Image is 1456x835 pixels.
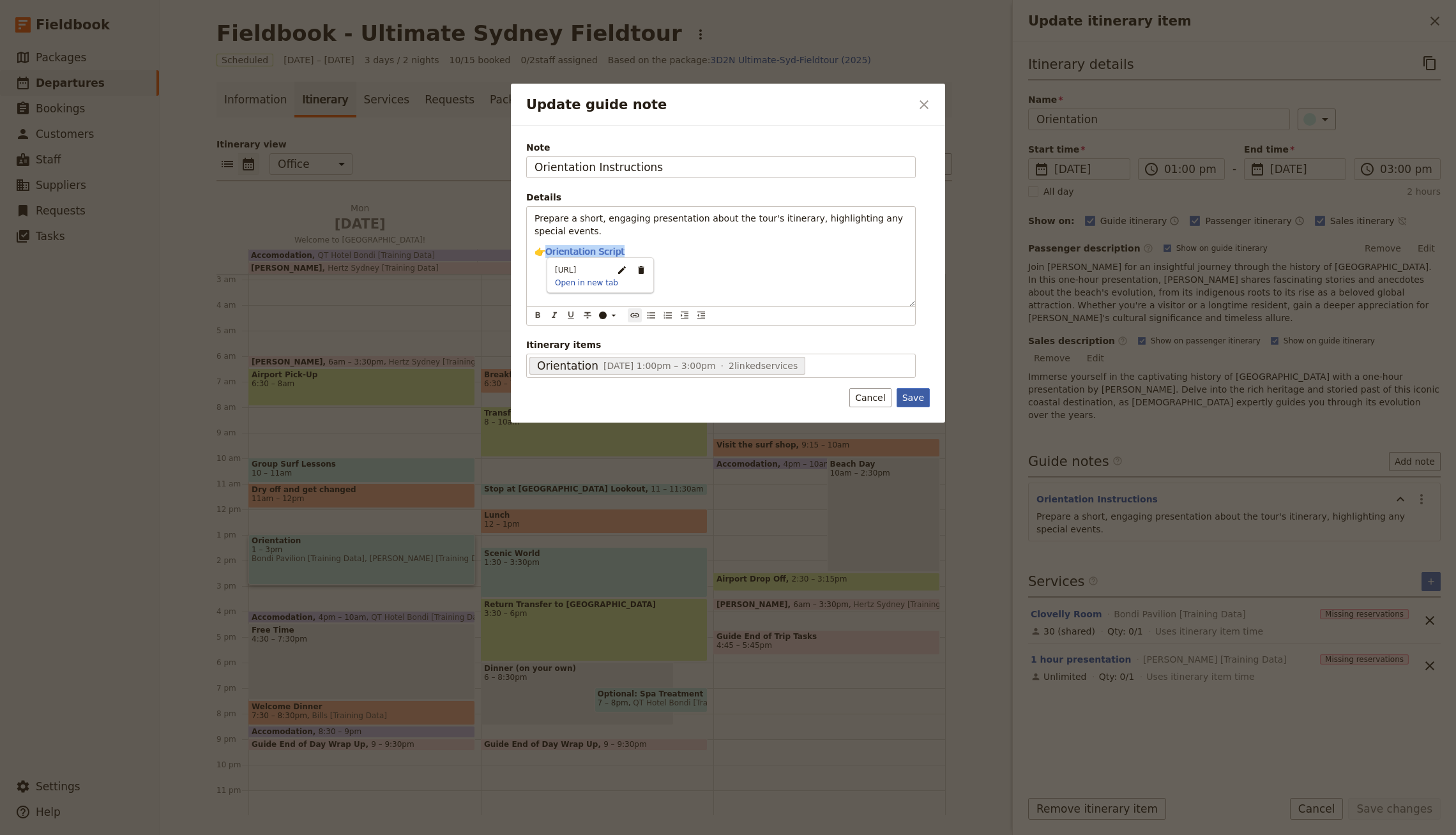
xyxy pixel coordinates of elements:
[612,260,632,280] button: Edit link url
[580,308,595,322] button: Format strikethrough
[526,141,916,154] span: Note
[526,191,916,204] div: Details
[628,308,642,322] button: Insert link
[550,278,623,288] a: Open in new tab
[526,156,916,178] input: Note
[526,95,911,114] h2: Update guide note
[531,308,545,322] button: Format bold
[535,213,906,236] span: Prepare a short, engaging presentation about the tour's itinerary, highlighting any special events.
[547,308,561,322] button: Format italic
[603,361,716,371] span: [DATE] 1:00pm – 3:00pm
[913,94,935,116] button: Close dialog
[661,308,675,322] button: Numbered list
[596,308,621,322] button: ​
[721,359,798,372] span: 2 linked services
[564,308,578,322] button: Format underline
[678,308,692,322] button: Increase indent
[632,260,651,280] button: Remove link
[537,358,598,373] span: Orientation
[535,246,545,257] span: 👉
[598,310,623,320] div: ​
[545,246,625,257] a: Orientation Script
[526,338,916,351] span: Itinerary items
[644,308,658,322] button: Bulleted list
[897,388,930,407] button: Save
[694,308,708,322] button: Decrease indent
[849,388,891,407] button: Cancel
